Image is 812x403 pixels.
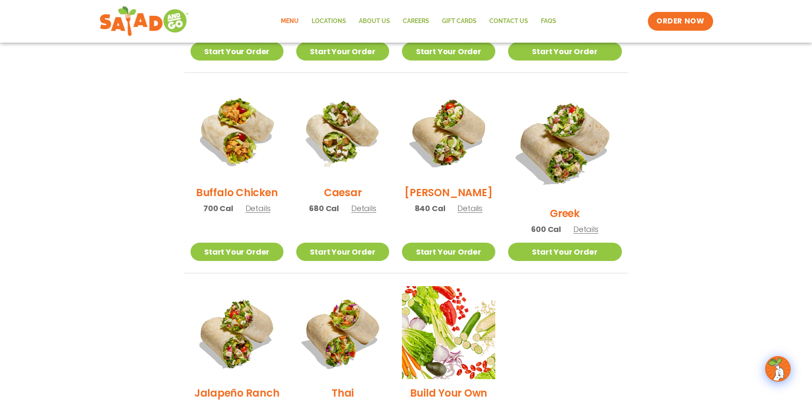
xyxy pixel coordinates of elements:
[99,4,189,38] img: new-SAG-logo-768×292
[656,16,704,26] span: ORDER NOW
[324,185,362,200] h2: Caesar
[402,286,495,379] img: Product photo for Build Your Own
[402,243,495,261] a: Start Your Order
[246,203,271,214] span: Details
[483,12,535,31] a: Contact Us
[436,12,483,31] a: GIFT CARDS
[405,185,492,200] h2: [PERSON_NAME]
[573,224,598,235] span: Details
[275,12,563,31] nav: Menu
[402,42,495,61] a: Start Your Order
[410,386,488,400] h2: Build Your Own
[194,386,280,400] h2: Jalapeño Ranch
[309,203,339,214] span: 680 Cal
[457,203,483,214] span: Details
[296,86,389,179] img: Product photo for Caesar Wrap
[353,12,396,31] a: About Us
[296,286,389,379] img: Product photo for Thai Wrap
[535,12,563,31] a: FAQs
[531,223,561,235] span: 600 Cal
[196,185,277,200] h2: Buffalo Chicken
[296,243,389,261] a: Start Your Order
[305,12,353,31] a: Locations
[508,243,622,261] a: Start Your Order
[508,86,622,200] img: Product photo for Greek Wrap
[296,42,389,61] a: Start Your Order
[415,203,445,214] span: 840 Cal
[648,12,713,31] a: ORDER NOW
[550,206,580,221] h2: Greek
[191,243,283,261] a: Start Your Order
[275,12,305,31] a: Menu
[191,42,283,61] a: Start Your Order
[191,86,283,179] img: Product photo for Buffalo Chicken Wrap
[508,42,622,61] a: Start Your Order
[203,203,233,214] span: 700 Cal
[351,203,376,214] span: Details
[191,286,283,379] img: Product photo for Jalapeño Ranch Wrap
[332,386,354,400] h2: Thai
[766,357,790,381] img: wpChatIcon
[402,86,495,179] img: Product photo for Cobb Wrap
[396,12,436,31] a: Careers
